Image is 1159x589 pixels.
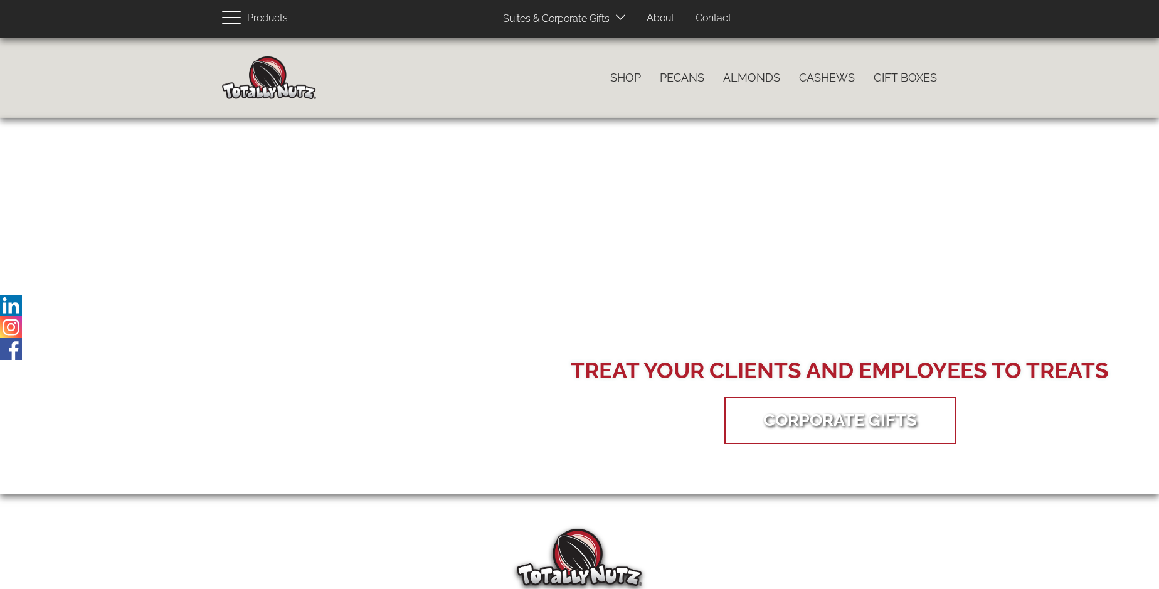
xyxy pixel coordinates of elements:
[571,355,1109,386] div: Treat your Clients and Employees to Treats
[714,65,790,91] a: Almonds
[686,6,741,31] a: Contact
[790,65,864,91] a: Cashews
[601,65,650,91] a: Shop
[222,56,316,99] img: Home
[494,7,613,31] a: Suites & Corporate Gifts
[637,6,684,31] a: About
[744,400,936,440] a: Corporate Gifts
[650,65,714,91] a: Pecans
[517,529,642,586] img: Totally Nutz Logo
[247,9,288,28] span: Products
[864,65,946,91] a: Gift Boxes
